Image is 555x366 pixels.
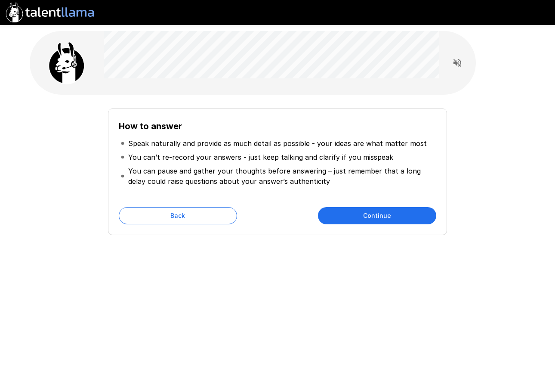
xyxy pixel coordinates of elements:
[449,54,466,71] button: Read questions aloud
[128,166,435,186] p: You can pause and gather your thoughts before answering – just remember that a long delay could r...
[45,41,88,84] img: llama_clean.png
[119,121,182,131] b: How to answer
[128,138,427,149] p: Speak naturally and provide as much detail as possible - your ideas are what matter most
[318,207,436,224] button: Continue
[128,152,393,162] p: You can’t re-record your answers - just keep talking and clarify if you misspeak
[119,207,237,224] button: Back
